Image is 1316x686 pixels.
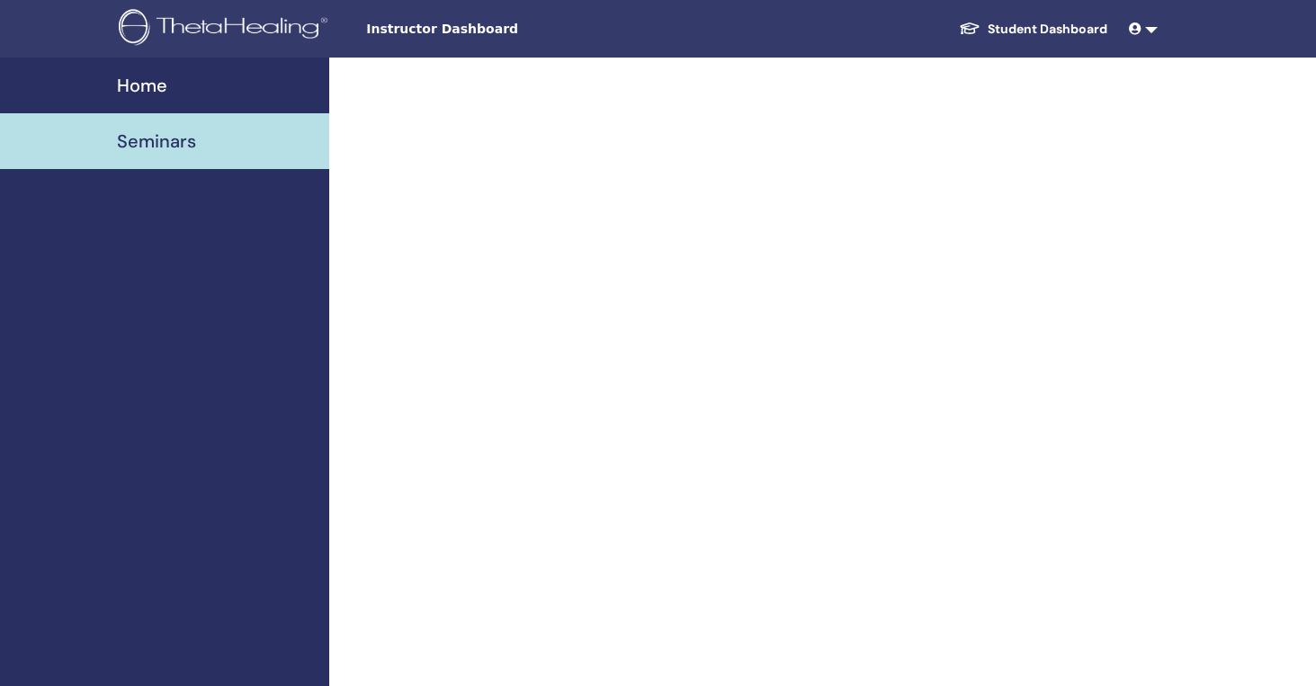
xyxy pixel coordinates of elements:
[944,13,1122,46] a: Student Dashboard
[959,21,980,36] img: graduation-cap-white.svg
[366,20,636,39] span: Instructor Dashboard
[117,128,196,155] span: Seminars
[117,72,167,99] span: Home
[119,9,334,49] img: logo.png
